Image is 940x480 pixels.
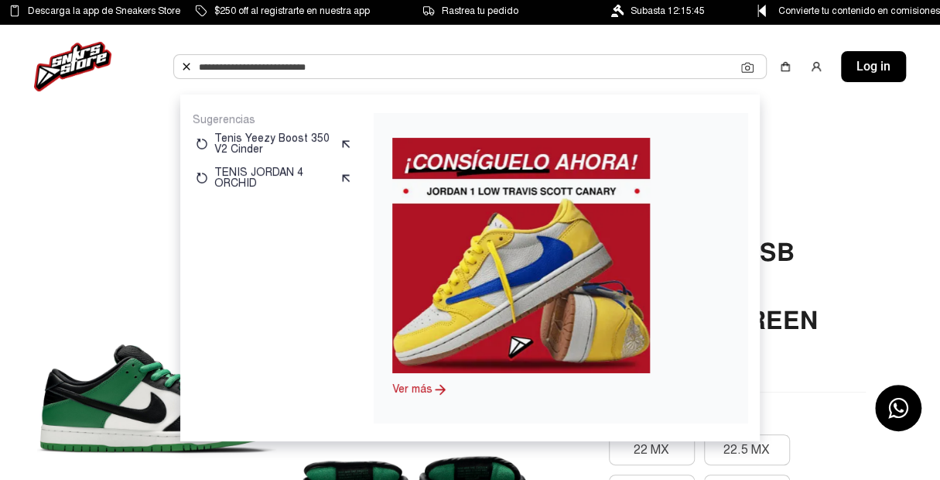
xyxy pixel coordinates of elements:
[704,434,790,465] button: 22.5 MX
[778,2,940,19] span: Convierte tu contenido en comisiones
[779,60,791,73] img: shopping
[810,60,822,73] img: user
[856,57,890,76] span: Log in
[631,2,705,19] span: Subasta 12:15:45
[741,61,754,74] img: Cámara
[392,382,432,396] a: Ver más
[214,167,333,189] p: TENIS JORDAN 4 ORCHID
[752,5,771,17] img: Control Point Icon
[193,113,355,127] p: Sugerencias
[196,138,208,150] img: restart.svg
[214,2,370,19] span: $250 off al registrarte en nuestra app
[609,434,695,465] button: 22 MX
[340,138,352,150] img: suggest.svg
[442,2,518,19] span: Rastrea tu pedido
[214,133,333,155] p: Tenis Yeezy Boost 350 V2 Cinder
[180,60,193,73] img: Buscar
[340,172,352,184] img: suggest.svg
[28,2,180,19] span: Descarga la app de Sneakers Store
[196,172,208,184] img: restart.svg
[34,42,111,91] img: logo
